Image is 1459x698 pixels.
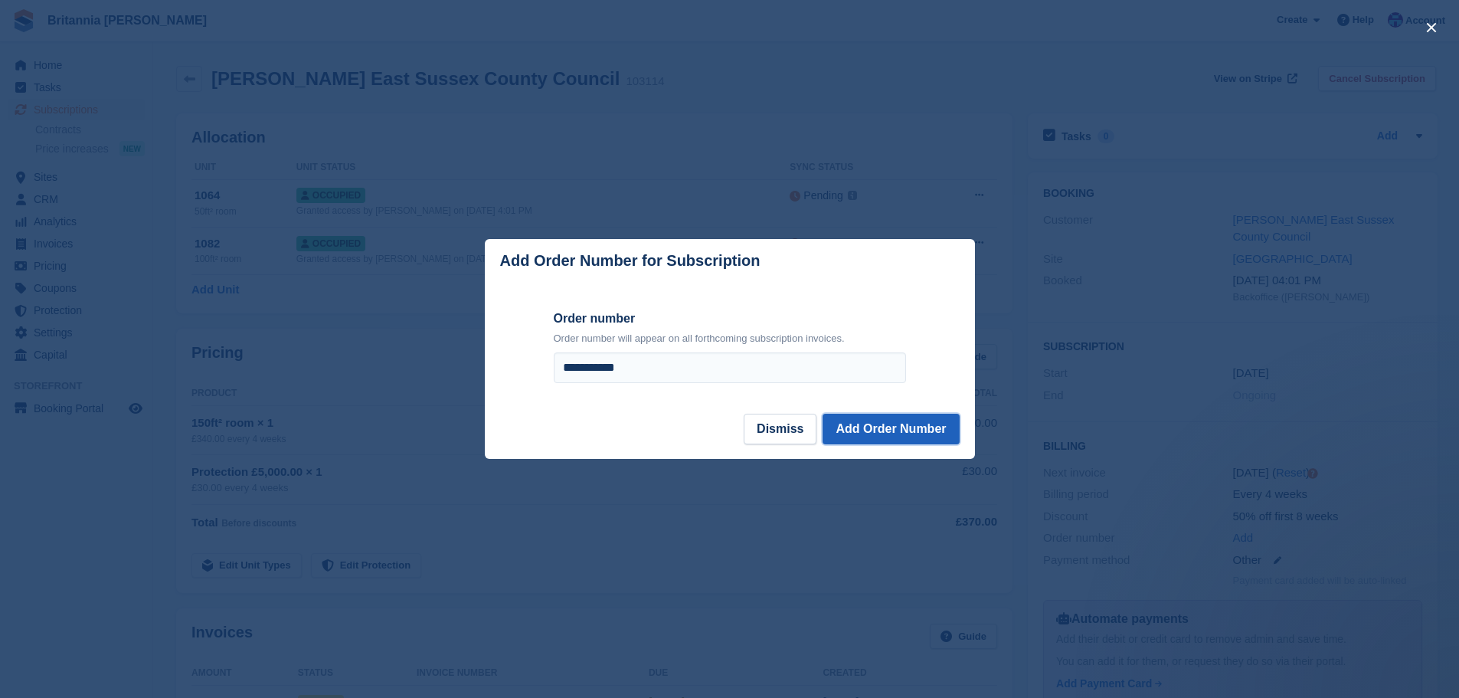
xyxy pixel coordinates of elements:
[1419,15,1444,40] button: close
[554,331,906,346] p: Order number will appear on all forthcoming subscription invoices.
[554,310,906,328] label: Order number
[500,252,761,270] p: Add Order Number for Subscription
[823,414,959,444] button: Add Order Number
[744,414,816,444] button: Dismiss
